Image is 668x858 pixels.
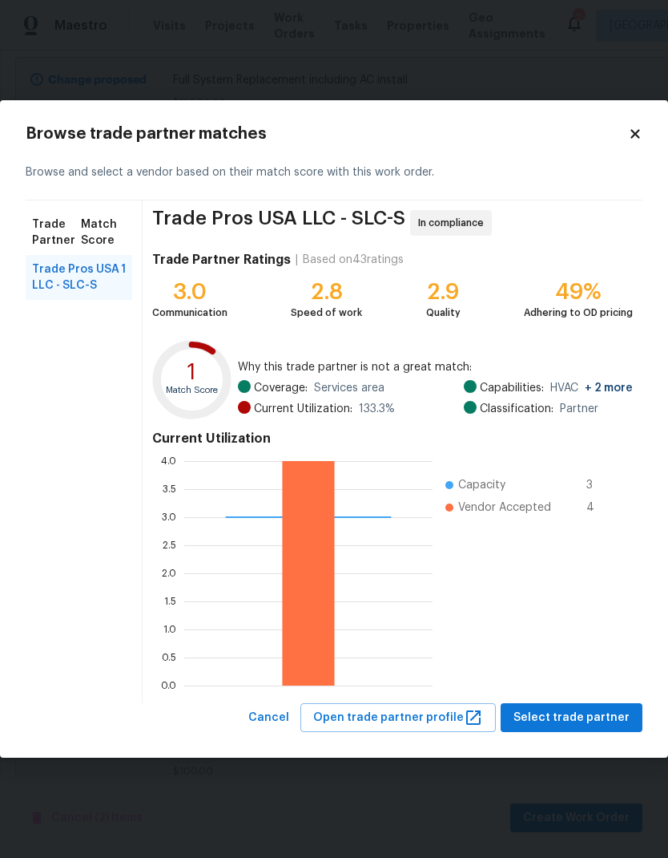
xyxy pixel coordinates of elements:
[161,680,176,690] text: 0.0
[152,210,405,236] span: Trade Pros USA LLC - SLC-S
[458,500,551,516] span: Vendor Accepted
[248,708,289,728] span: Cancel
[480,380,544,396] span: Capabilities:
[162,652,176,662] text: 0.5
[163,624,176,633] text: 1.0
[586,477,612,493] span: 3
[152,305,227,321] div: Communication
[513,708,630,728] span: Select trade partner
[32,217,81,249] span: Trade Partner
[303,252,404,268] div: Based on 43 ratings
[313,708,483,728] span: Open trade partner profile
[314,380,384,396] span: Services area
[26,126,628,142] h2: Browse trade partner matches
[560,401,598,417] span: Partner
[152,431,633,447] h4: Current Utilization
[585,382,633,394] span: + 2 more
[480,401,553,417] span: Classification:
[524,284,633,300] div: 49%
[152,252,291,268] h4: Trade Partner Ratings
[426,284,461,300] div: 2.9
[163,484,176,493] text: 3.5
[524,305,633,321] div: Adhering to OD pricing
[166,386,218,395] text: Match Score
[501,703,642,733] button: Select trade partner
[164,596,176,605] text: 1.5
[162,512,176,521] text: 3.0
[291,252,303,268] div: |
[418,215,490,231] span: In compliance
[152,284,227,300] div: 3.0
[242,703,296,733] button: Cancel
[163,540,176,549] text: 2.5
[238,359,633,375] span: Why this trade partner is not a great match:
[426,305,461,321] div: Quality
[359,401,395,417] span: 133.3 %
[254,380,308,396] span: Coverage:
[254,401,352,417] span: Current Utilization:
[291,305,362,321] div: Speed of work
[300,703,496,733] button: Open trade partner profile
[162,568,176,577] text: 2.0
[161,455,176,465] text: 4.0
[586,500,612,516] span: 4
[187,362,196,383] text: 1
[458,477,505,493] span: Capacity
[121,261,126,293] span: 1
[550,380,633,396] span: HVAC
[291,284,362,300] div: 2.8
[32,261,121,293] span: Trade Pros USA LLC - SLC-S
[26,145,642,200] div: Browse and select a vendor based on their match score with this work order.
[81,217,126,249] span: Match Score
